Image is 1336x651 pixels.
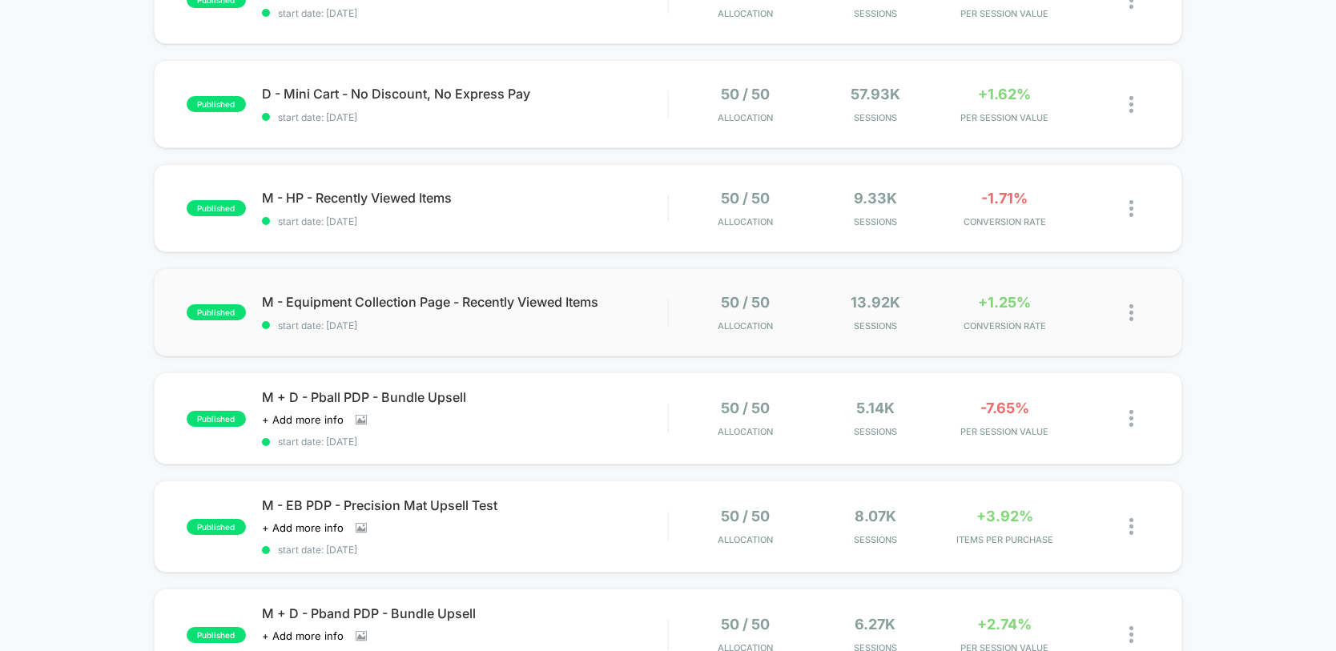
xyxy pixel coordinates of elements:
span: M - Equipment Collection Page - Recently Viewed Items [262,294,667,310]
span: start date: [DATE] [262,319,667,332]
span: PER SESSION VALUE [944,426,1065,437]
span: Sessions [815,320,936,332]
span: start date: [DATE] [262,436,667,448]
span: -7.65% [980,400,1029,416]
span: D - Mini Cart - No Discount, No Express Pay [262,86,667,102]
img: close [1129,626,1133,643]
span: 50 / 50 [721,86,770,102]
span: Allocation [718,216,773,227]
span: 8.07k [855,508,896,524]
span: start date: [DATE] [262,544,667,556]
span: M - HP - Recently Viewed Items [262,190,667,206]
span: 13.92k [851,294,900,311]
span: CONVERSION RATE [944,216,1065,227]
span: 6.27k [855,616,895,633]
span: PER SESSION VALUE [944,112,1065,123]
span: published [187,200,246,216]
span: +1.25% [978,294,1031,311]
span: Allocation [718,112,773,123]
span: Sessions [815,112,936,123]
span: start date: [DATE] [262,215,667,227]
span: Sessions [815,534,936,545]
span: published [187,627,246,643]
span: Sessions [815,8,936,19]
span: M - EB PDP - Precision Mat Upsell Test [262,497,667,513]
span: start date: [DATE] [262,111,667,123]
span: 50 / 50 [721,294,770,311]
span: +2.74% [977,616,1032,633]
span: Allocation [718,8,773,19]
span: 50 / 50 [721,190,770,207]
span: 57.93k [851,86,900,102]
span: 5.14k [856,400,895,416]
span: 9.33k [854,190,897,207]
img: close [1129,304,1133,321]
span: PER SESSION VALUE [944,8,1065,19]
span: + Add more info [262,629,344,642]
span: published [187,96,246,112]
span: Allocation [718,320,773,332]
span: published [187,519,246,535]
span: -1.71% [981,190,1028,207]
img: close [1129,410,1133,427]
span: start date: [DATE] [262,7,667,19]
span: + Add more info [262,521,344,534]
span: Allocation [718,534,773,545]
span: Sessions [815,426,936,437]
span: published [187,411,246,427]
span: + Add more info [262,413,344,426]
span: 50 / 50 [721,400,770,416]
span: Allocation [718,426,773,437]
span: ITEMS PER PURCHASE [944,534,1065,545]
span: CONVERSION RATE [944,320,1065,332]
img: close [1129,518,1133,535]
span: 50 / 50 [721,508,770,524]
span: published [187,304,246,320]
span: Sessions [815,216,936,227]
span: M + D - Pball PDP - Bundle Upsell [262,389,667,405]
span: +1.62% [978,86,1031,102]
img: close [1129,200,1133,217]
span: M + D - Pband PDP - Bundle Upsell [262,605,667,621]
span: 50 / 50 [721,616,770,633]
img: close [1129,96,1133,113]
span: +3.92% [976,508,1033,524]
